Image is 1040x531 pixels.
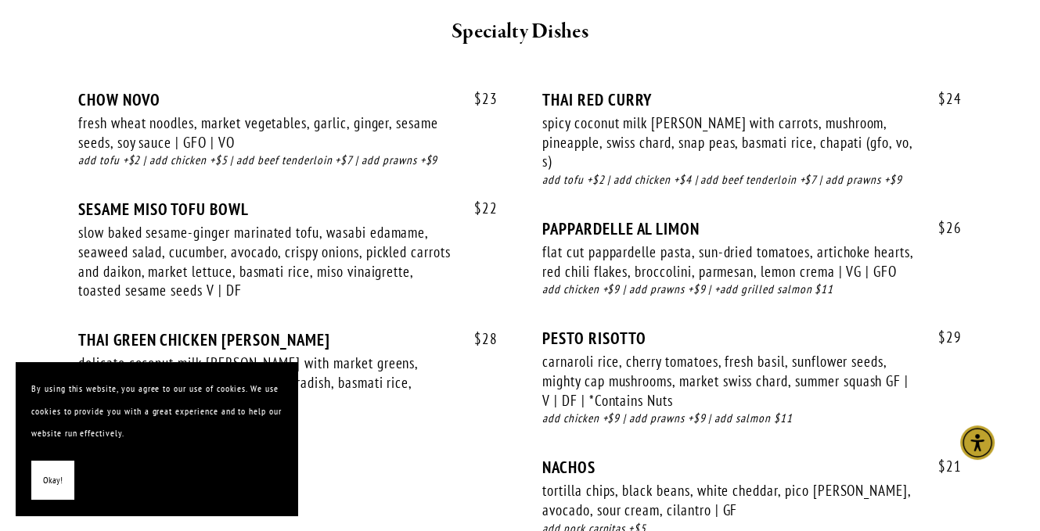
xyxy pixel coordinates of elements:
div: flat cut pappardelle pasta, sun-dried tomatoes, artichoke hearts, red chili flakes, broccolini, p... [542,242,917,281]
div: slow baked sesame-ginger marinated tofu, wasabi edamame, seaweed salad, cucumber, avocado, crispy... [78,223,453,300]
div: THAI RED CURRY [542,90,962,109]
span: $ [474,89,482,108]
div: CHOW NOVO [78,90,498,109]
span: 21 [923,457,962,475]
div: Accessibility Menu [960,425,995,460]
div: THAI GREEN CHICKEN [PERSON_NAME] [78,330,498,350]
span: $ [474,199,482,217]
div: add tofu +$2 | add chicken +$5 | add beef tenderloin +$7 | add prawns +$9 [78,152,498,170]
span: 24 [923,90,962,108]
div: delicate coconut milk [PERSON_NAME] with market greens, fresno [GEOGRAPHIC_DATA], cilantro, radis... [78,353,453,411]
section: Cookie banner [16,362,297,515]
span: $ [938,89,946,108]
div: PESTO RISOTTO [542,328,962,348]
div: fresh wheat noodles, market vegetables, garlic, ginger, sesame seeds, soy sauce | GFO | VO [78,113,453,152]
span: 22 [459,199,498,217]
span: 23 [459,90,498,108]
div: PAPPARDELLE AL LIMON [542,219,962,239]
span: 26 [923,219,962,237]
span: 28 [459,330,498,348]
span: 29 [923,328,962,346]
div: SESAME MISO TOFU BOWL [78,199,498,219]
span: $ [474,329,482,348]
div: add tofu +$2 | add chicken +$4 | add beef tenderloin +$7 | add prawns +$9 [542,171,962,189]
span: $ [938,328,946,346]
p: By using this website, you agree to our use of cookies. We use cookies to provide you with a grea... [31,378,282,445]
div: carnaroli rice, cherry tomatoes, fresh basil, sunflower seeds, mighty cap mushrooms, market swiss... [542,352,917,410]
button: Okay! [31,461,74,501]
div: spicy coconut milk [PERSON_NAME] with carrots, mushroom, pineapple, swiss chard, snap peas, basma... [542,113,917,171]
div: NACHOS [542,457,962,477]
strong: Specialty Dishes [452,18,588,45]
span: $ [938,218,946,237]
span: $ [938,457,946,475]
span: Okay! [43,469,63,492]
div: tortilla chips, black beans, white cheddar, pico [PERSON_NAME], avocado, sour cream, cilantro | GF [542,481,917,519]
div: add chicken +$9 | add prawns +$9 | +add grilled salmon $11 [542,281,962,299]
div: add chicken +$9 | add prawns +$9 | add salmon $11 [542,410,962,428]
